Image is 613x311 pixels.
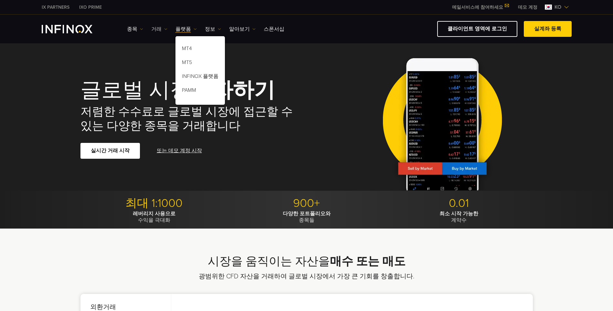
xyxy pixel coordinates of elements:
a: 스폰서십 [264,25,284,33]
a: INFINOX Logo [42,25,108,33]
a: 또는 데모 계정 시작 [156,143,203,159]
a: 클라이언트 영역에 로그인 [437,21,517,37]
a: INFINOX MENU [513,4,542,11]
a: 실계좌 등록 [524,21,572,37]
a: MT5 [175,57,225,70]
p: 0.01 [385,196,533,210]
h2: 시장을 움직이는 자산을 [80,254,533,269]
strong: 다양한 포트폴리오와 [283,210,331,217]
strong: 투자하기 [191,78,275,103]
h2: 저렴한 수수료로 글로벌 시장에 접근할 수 있는 다양한 종목을 거래합니다 [80,105,298,133]
a: MT4 [175,43,225,57]
p: 광범위한 CFD 자산을 거래하여 글로벌 시장에서 가장 큰 기회를 창출합니다. [157,272,456,281]
p: 수익을 극대화 [80,210,228,223]
a: INFINOX [37,4,74,11]
p: 900+ [233,196,380,210]
a: INFINOX [74,4,107,11]
a: PAMM [175,84,225,98]
a: 거래 [151,25,167,33]
a: 메일서비스에 참여하세요 [447,5,513,10]
strong: 최소 시작 가능한 [439,210,478,217]
strong: 레버리지 사용으로 [133,210,175,217]
a: 알아보기 [229,25,256,33]
strong: 매수 또는 매도 [330,254,406,268]
h1: 글로벌 시장 [80,80,298,102]
span: ko [552,3,564,11]
a: 종목 [127,25,143,33]
p: 최대 1:1000 [80,196,228,210]
a: 플랫폼 [175,25,197,33]
p: 종목들 [233,210,380,223]
a: INFINOX 플랫폼 [175,70,225,84]
p: 계약수 [385,210,533,223]
a: 정보 [205,25,221,33]
a: 실시간 거래 시작 [80,143,140,159]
